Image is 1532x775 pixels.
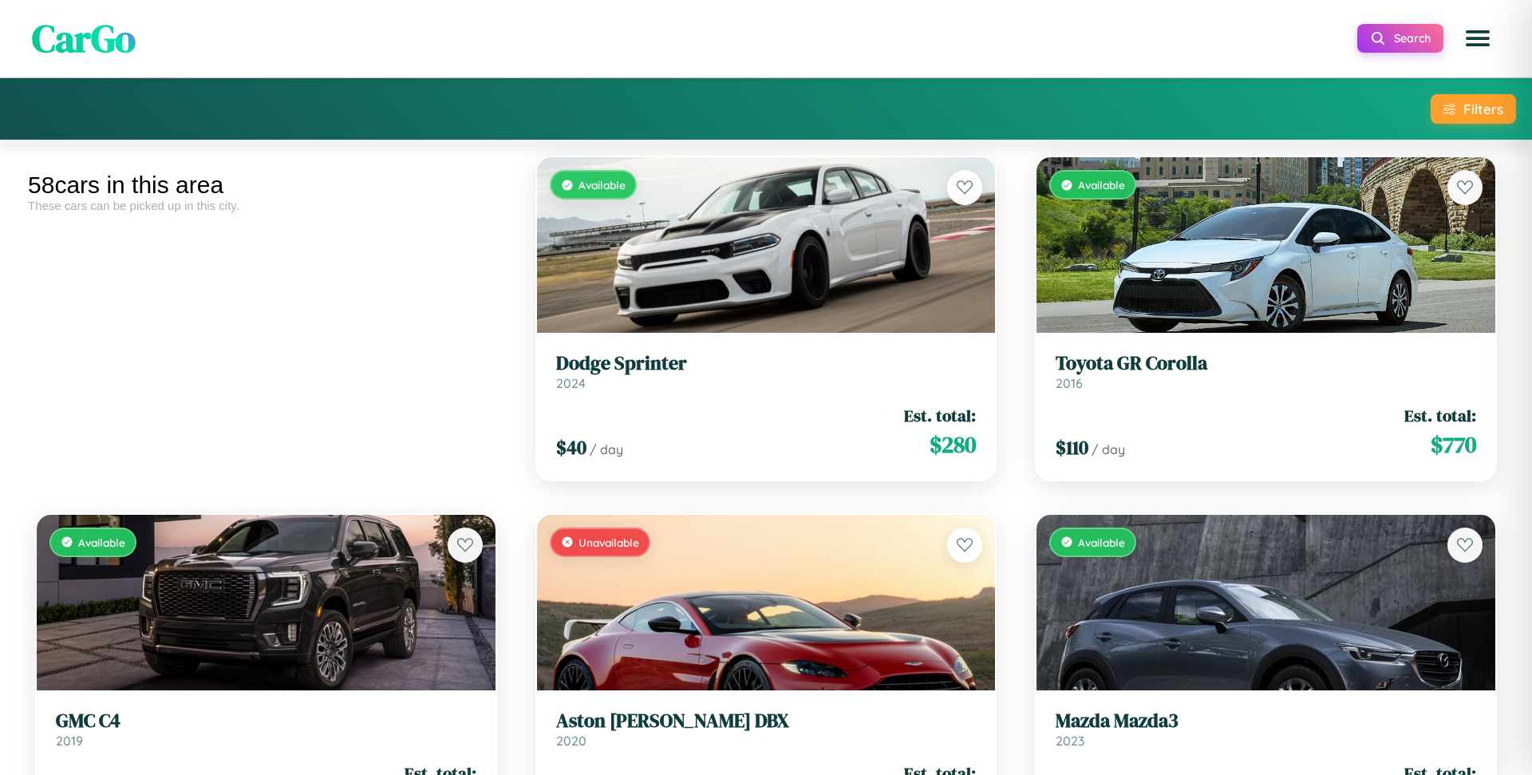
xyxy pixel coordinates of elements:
h3: Aston [PERSON_NAME] DBX [556,710,977,733]
div: These cars can be picked up in this city. [28,199,504,212]
a: Mazda Mazda32023 [1056,710,1476,749]
a: Dodge Sprinter2024 [556,352,977,391]
h3: Toyota GR Corolla [1056,352,1476,375]
span: Available [578,178,626,192]
button: Filters [1431,94,1516,124]
span: / day [590,441,623,457]
span: Search [1394,31,1431,45]
span: Available [78,536,125,549]
span: 2016 [1056,375,1083,391]
span: Unavailable [578,536,639,549]
span: Available [1078,536,1125,549]
a: GMC C42019 [56,710,476,749]
span: Available [1078,178,1125,192]
span: 2023 [1056,733,1084,749]
span: / day [1092,441,1125,457]
span: 2020 [556,733,586,749]
span: $ 40 [556,434,586,461]
h3: Dodge Sprinter [556,352,977,375]
span: $ 770 [1431,429,1476,461]
a: Toyota GR Corolla2016 [1056,352,1476,391]
a: Aston [PERSON_NAME] DBX2020 [556,710,977,749]
span: $ 280 [930,429,976,461]
span: CarGo [32,12,136,65]
span: Est. total: [904,404,976,427]
button: Open menu [1455,16,1500,61]
span: Est. total: [1404,404,1476,427]
button: Search [1357,24,1443,53]
h3: Mazda Mazda3 [1056,710,1476,733]
span: 2024 [556,375,586,391]
span: $ 110 [1056,434,1088,461]
h3: GMC C4 [56,710,476,733]
div: 58 cars in this area [28,172,504,199]
span: 2019 [56,733,83,749]
div: Filters [1463,101,1503,117]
